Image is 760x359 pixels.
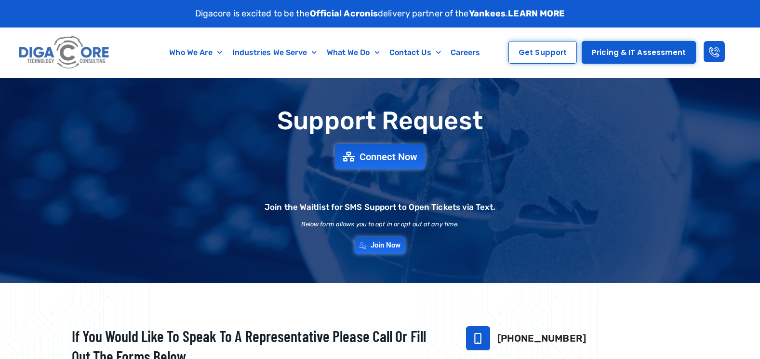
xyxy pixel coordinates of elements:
a: 732-646-5725 [466,326,490,350]
a: Industries We Serve [227,41,322,64]
a: Who We Are [164,41,227,64]
span: Join Now [371,242,401,249]
span: Pricing & IT Assessment [592,49,686,56]
h1: Support Request [48,107,713,135]
a: Get Support [508,41,577,64]
nav: Menu [152,41,497,64]
p: Digacore is excited to be the delivery partner of the . [195,7,565,20]
a: LEARN MORE [508,8,565,19]
h2: Join the Waitlist for SMS Support to Open Tickets via Text. [265,203,495,211]
strong: Yankees [469,8,506,19]
a: Pricing & IT Assessment [582,41,696,64]
a: [PHONE_NUMBER] [497,332,586,344]
a: Join Now [355,237,406,254]
h2: Below form allows you to opt in or opt out at any time. [301,221,459,227]
a: What We Do [322,41,385,64]
a: Contact Us [385,41,446,64]
img: Digacore logo 1 [16,32,112,73]
a: Careers [446,41,485,64]
span: Get Support [519,49,567,56]
strong: Official Acronis [310,8,378,19]
span: Connect Now [360,152,417,162]
a: Connect Now [335,144,425,169]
